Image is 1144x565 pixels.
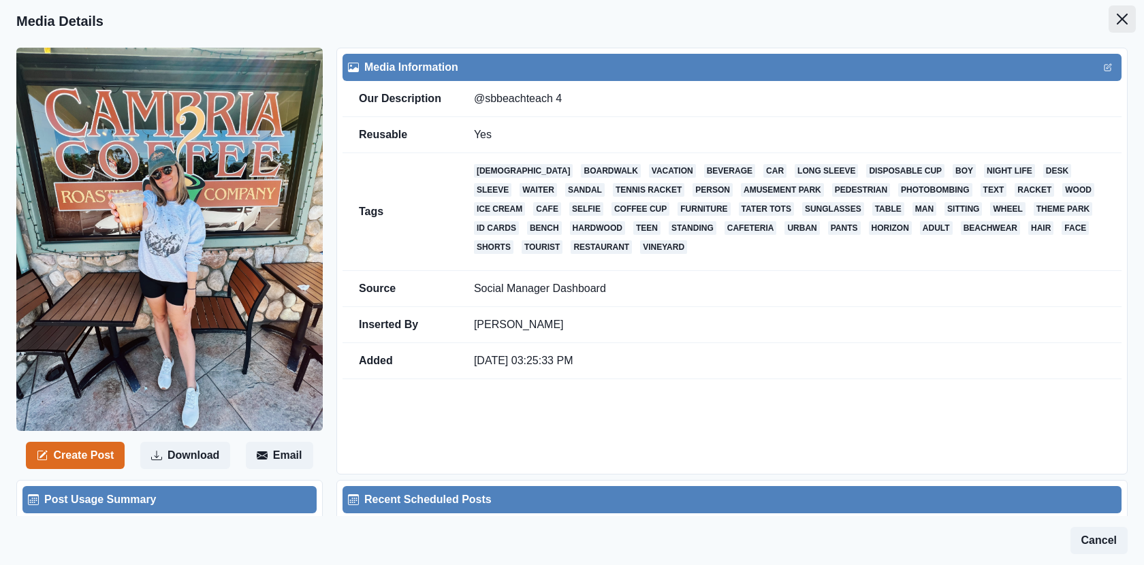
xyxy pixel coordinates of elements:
[527,221,562,235] a: bench
[795,164,858,178] a: long sleeve
[784,221,819,235] a: urban
[522,240,562,254] a: tourist
[26,442,125,469] button: Create Post
[725,221,777,235] a: cafeteria
[533,202,561,216] a: cafe
[474,183,511,197] a: sleeve
[763,164,786,178] a: car
[613,183,684,197] a: tennis racket
[1062,221,1089,235] a: face
[1028,221,1053,235] a: hair
[474,240,513,254] a: shorts
[571,240,632,254] a: restaurant
[343,513,1122,551] div: No Posts...
[872,202,904,216] a: table
[570,221,625,235] a: hardwood
[981,183,1007,197] a: text
[458,117,1122,153] td: Yes
[1043,164,1071,178] a: desk
[520,183,557,197] a: waiter
[704,164,755,178] a: beverage
[1100,59,1116,76] button: Edit
[920,221,953,235] a: adult
[348,59,1116,76] div: Media Information
[343,271,458,307] td: Source
[1070,527,1128,554] button: Cancel
[828,221,861,235] a: pants
[611,202,669,216] a: coffee cup
[343,307,458,343] td: Inserted By
[474,319,564,330] a: [PERSON_NAME]
[802,202,864,216] a: sunglasses
[458,343,1122,379] td: [DATE] 03:25:33 PM
[869,221,912,235] a: horizon
[832,183,890,197] a: pedestrian
[343,81,458,117] td: Our Description
[343,153,458,271] td: Tags
[640,240,687,254] a: vineyard
[739,202,794,216] a: tater tots
[458,81,1122,117] td: @sbbeachteach 4
[1062,183,1094,197] a: wood
[569,202,603,216] a: selfie
[246,442,313,469] button: Email
[565,183,605,197] a: sandal
[140,442,230,469] button: Download
[474,202,525,216] a: ice cream
[16,48,323,431] img: rrswpbpyctheex6dgmxz
[669,221,716,235] a: standing
[474,221,519,235] a: id cards
[990,202,1025,216] a: wheel
[944,202,982,216] a: sitting
[633,221,661,235] a: teen
[678,202,730,216] a: furniture
[581,164,640,178] a: boardwalk
[898,183,972,197] a: photobombing
[741,183,824,197] a: amusement park
[649,164,696,178] a: vacation
[912,202,936,216] a: man
[953,164,976,178] a: boy
[961,221,1020,235] a: beachwear
[343,343,458,379] td: Added
[474,282,1105,295] p: Social Manager Dashboard
[1015,183,1054,197] a: racket
[984,164,1035,178] a: night life
[866,164,944,178] a: disposable cup
[693,183,733,197] a: person
[28,491,311,508] div: Post Usage Summary
[474,164,573,178] a: [DEMOGRAPHIC_DATA]
[1034,202,1092,216] a: theme park
[1109,5,1136,33] button: Close
[343,117,458,153] td: Reusable
[348,491,1116,508] div: Recent Scheduled Posts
